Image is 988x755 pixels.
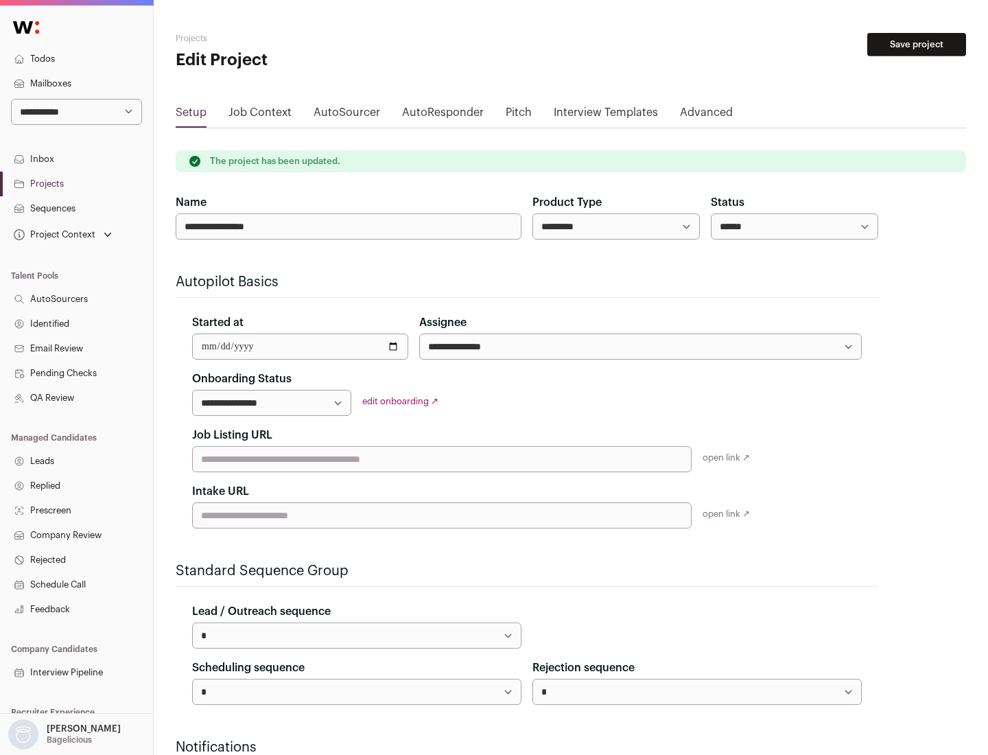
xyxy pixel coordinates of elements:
img: Wellfound [5,14,47,41]
label: Lead / Outreach sequence [192,603,331,620]
h2: Standard Sequence Group [176,561,878,581]
a: edit onboarding ↗ [362,397,438,406]
button: Open dropdown [5,719,123,750]
a: AutoResponder [402,104,484,126]
img: nopic.png [8,719,38,750]
button: Open dropdown [11,225,115,244]
button: Save project [867,33,966,56]
label: Status [711,194,744,211]
label: Intake URL [192,483,249,500]
a: Job Context [228,104,292,126]
p: The project has been updated. [210,156,340,167]
a: Advanced [680,104,733,126]
label: Name [176,194,207,211]
a: Interview Templates [554,104,658,126]
h2: Autopilot Basics [176,272,878,292]
label: Rejection sequence [532,660,635,676]
label: Product Type [532,194,602,211]
label: Assignee [419,314,467,331]
label: Onboarding Status [192,371,292,387]
label: Job Listing URL [192,427,272,443]
a: Pitch [506,104,532,126]
p: [PERSON_NAME] [47,723,121,734]
label: Scheduling sequence [192,660,305,676]
div: Project Context [11,229,95,240]
a: AutoSourcer [314,104,380,126]
h1: Edit Project [176,49,439,71]
p: Bagelicious [47,734,92,745]
h2: Projects [176,33,439,44]
label: Started at [192,314,244,331]
a: Setup [176,104,207,126]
